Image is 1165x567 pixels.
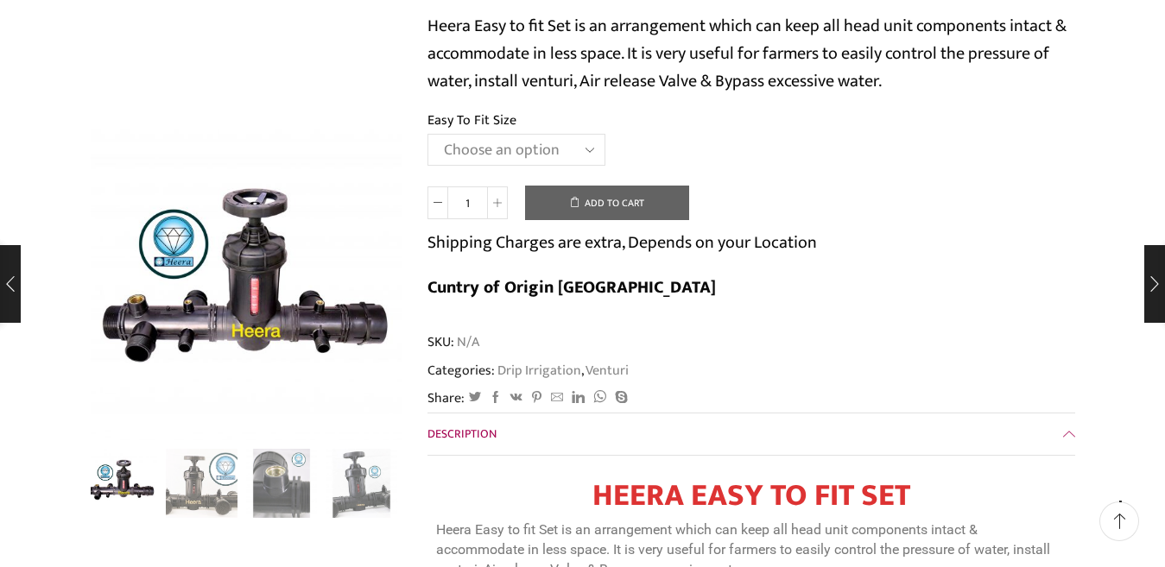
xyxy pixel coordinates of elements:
[427,388,465,408] span: Share:
[454,332,479,352] span: N/A
[86,446,158,518] img: Heera Easy To Fit Set
[427,273,716,302] b: Cuntry of Origin [GEOGRAPHIC_DATA]
[427,361,629,381] span: Categories: ,
[525,186,689,220] button: Add to cart
[326,449,397,520] a: IMG_1483
[584,359,629,381] a: Venturi
[427,110,516,130] label: Easy To Fit Size
[427,229,817,256] p: Shipping Charges are extra, Depends on your Location
[427,424,497,444] span: Description
[166,449,237,520] a: IMG_1477
[436,477,1067,514] h1: HEERA EASY TO FIT SET
[166,449,237,518] li: 2 / 8
[91,129,402,440] div: 1 / 8
[427,413,1075,455] a: Description
[495,359,581,381] a: Drip Irrigation
[86,449,158,518] li: 1 / 8
[427,332,1075,352] span: SKU:
[448,186,487,219] input: Product quantity
[246,449,318,520] a: IMG_1482
[427,12,1075,95] p: Heera Easy to fit Set is an arrangement which can keep all head unit components intact & accommod...
[246,449,318,518] li: 3 / 8
[326,449,397,518] li: 4 / 8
